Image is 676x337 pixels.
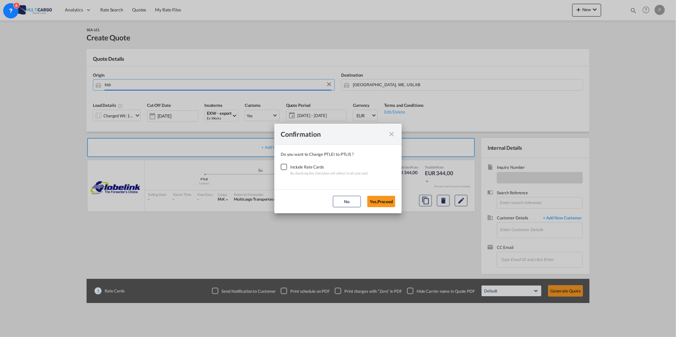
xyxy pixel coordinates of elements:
[388,130,395,138] md-icon: icon-close fg-AAA8AD cursor
[367,196,395,207] button: Yes,Proceed
[333,196,361,207] button: No
[290,164,368,170] div: Include Rate Cards
[281,164,290,170] md-checkbox: Checkbox No Ink
[281,151,395,157] div: Do you want to Change PTLEI to PTLIS ?
[281,130,384,138] div: Confirmation
[290,170,368,176] div: By checking this checkbox will reflect in all rate card
[274,124,402,213] md-dialog: Confirmation Do you ...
